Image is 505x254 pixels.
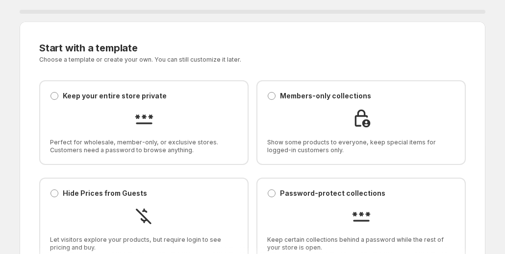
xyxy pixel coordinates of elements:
[267,139,455,154] span: Show some products to everyone, keep special items for logged-in customers only.
[50,236,238,252] span: Let visitors explore your products, but require login to see pricing and buy.
[63,188,147,198] p: Hide Prices from Guests
[352,206,371,226] img: Password-protect collections
[39,42,138,54] span: Start with a template
[134,206,154,226] img: Hide Prices from Guests
[39,56,350,64] p: Choose a template or create your own. You can still customize it later.
[352,109,371,128] img: Members-only collections
[280,91,371,101] p: Members-only collections
[280,188,385,198] p: Password-protect collections
[267,236,455,252] span: Keep certain collections behind a password while the rest of your store is open.
[134,109,154,128] img: Keep your entire store private
[50,139,238,154] span: Perfect for wholesale, member-only, or exclusive stores. Customers need a password to browse anyt...
[63,91,167,101] p: Keep your entire store private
